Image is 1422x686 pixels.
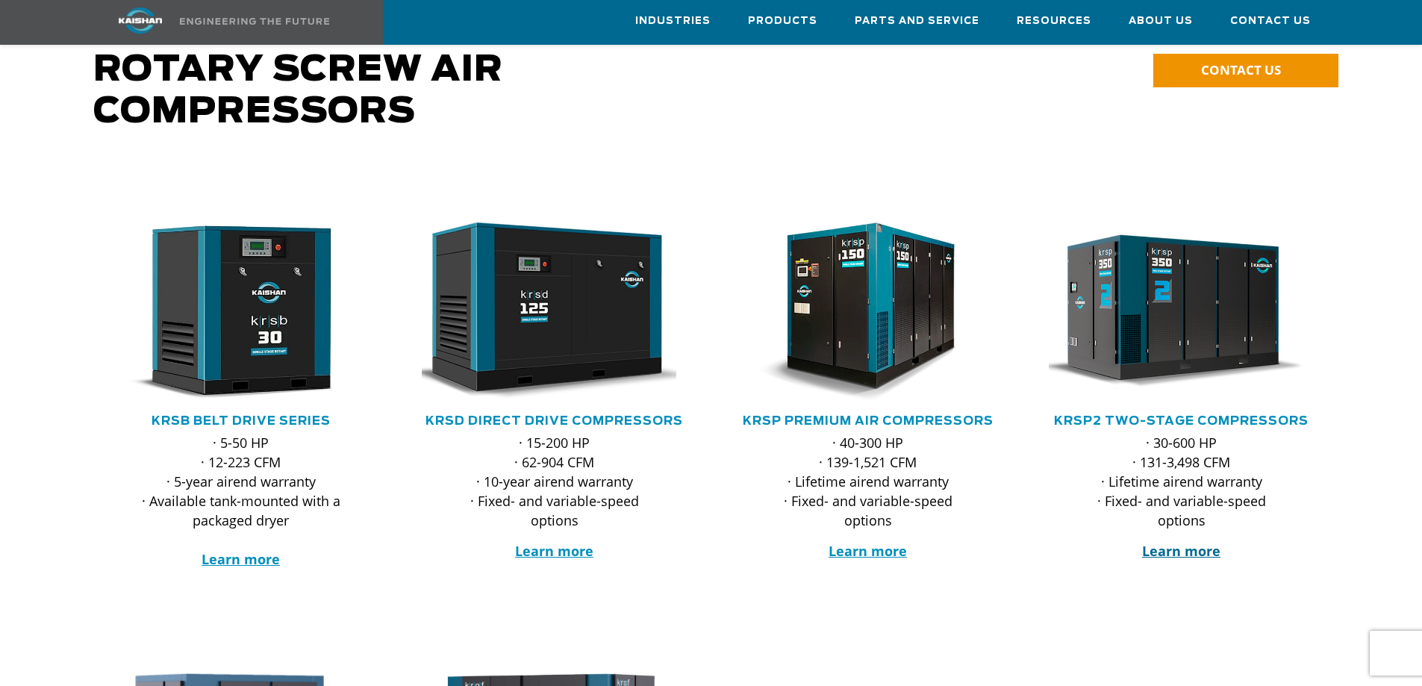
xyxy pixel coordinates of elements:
[724,222,990,402] img: krsp150
[855,1,979,41] a: Parts and Service
[97,222,363,402] img: krsb30
[138,433,344,569] p: · 5-50 HP · 12-223 CFM · 5-year airend warranty · Available tank-mounted with a packaged dryer
[180,18,329,25] img: Engineering the future
[1038,222,1303,402] img: krsp350
[635,1,711,41] a: Industries
[1049,222,1315,402] div: krsp350
[1142,542,1220,560] a: Learn more
[1129,13,1193,30] span: About Us
[422,222,687,402] div: krsd125
[108,222,374,402] div: krsb30
[765,433,971,530] p: · 40-300 HP · 139-1,521 CFM · Lifetime airend warranty · Fixed- and variable-speed options
[411,222,676,402] img: krsd125
[748,13,817,30] span: Products
[635,13,711,30] span: Industries
[1054,415,1309,427] a: KRSP2 Two-Stage Compressors
[735,222,1001,402] div: krsp150
[1230,1,1311,41] a: Contact Us
[1230,13,1311,30] span: Contact Us
[425,415,683,427] a: KRSD Direct Drive Compressors
[1129,1,1193,41] a: About Us
[1153,54,1338,87] a: CONTACT US
[1017,13,1091,30] span: Resources
[1079,433,1285,530] p: · 30-600 HP · 131-3,498 CFM · Lifetime airend warranty · Fixed- and variable-speed options
[829,542,907,560] a: Learn more
[748,1,817,41] a: Products
[515,542,593,560] a: Learn more
[93,52,503,130] span: Rotary Screw Air Compressors
[452,433,658,530] p: · 15-200 HP · 62-904 CFM · 10-year airend warranty · Fixed- and variable-speed options
[743,415,994,427] a: KRSP Premium Air Compressors
[1017,1,1091,41] a: Resources
[855,13,979,30] span: Parts and Service
[152,415,331,427] a: KRSB Belt Drive Series
[84,7,196,34] img: kaishan logo
[1201,61,1281,78] span: CONTACT US
[202,550,280,568] a: Learn more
